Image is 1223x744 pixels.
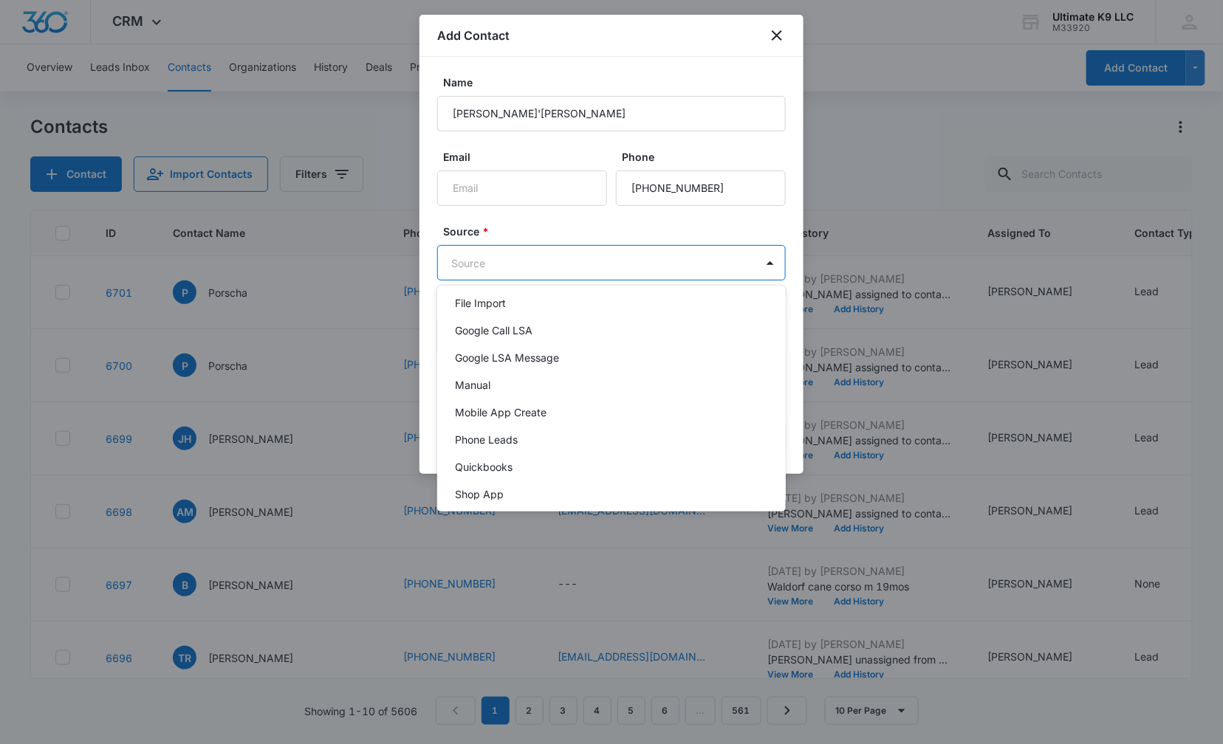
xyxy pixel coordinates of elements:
[455,377,490,393] p: Manual
[455,404,547,420] p: Mobile App Create
[455,350,559,365] p: Google LSA Message
[455,295,506,311] p: File Import
[455,486,504,502] p: Shop App
[455,459,513,475] p: Quickbooks
[455,323,532,338] p: Google Call LSA
[455,432,518,447] p: Phone Leads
